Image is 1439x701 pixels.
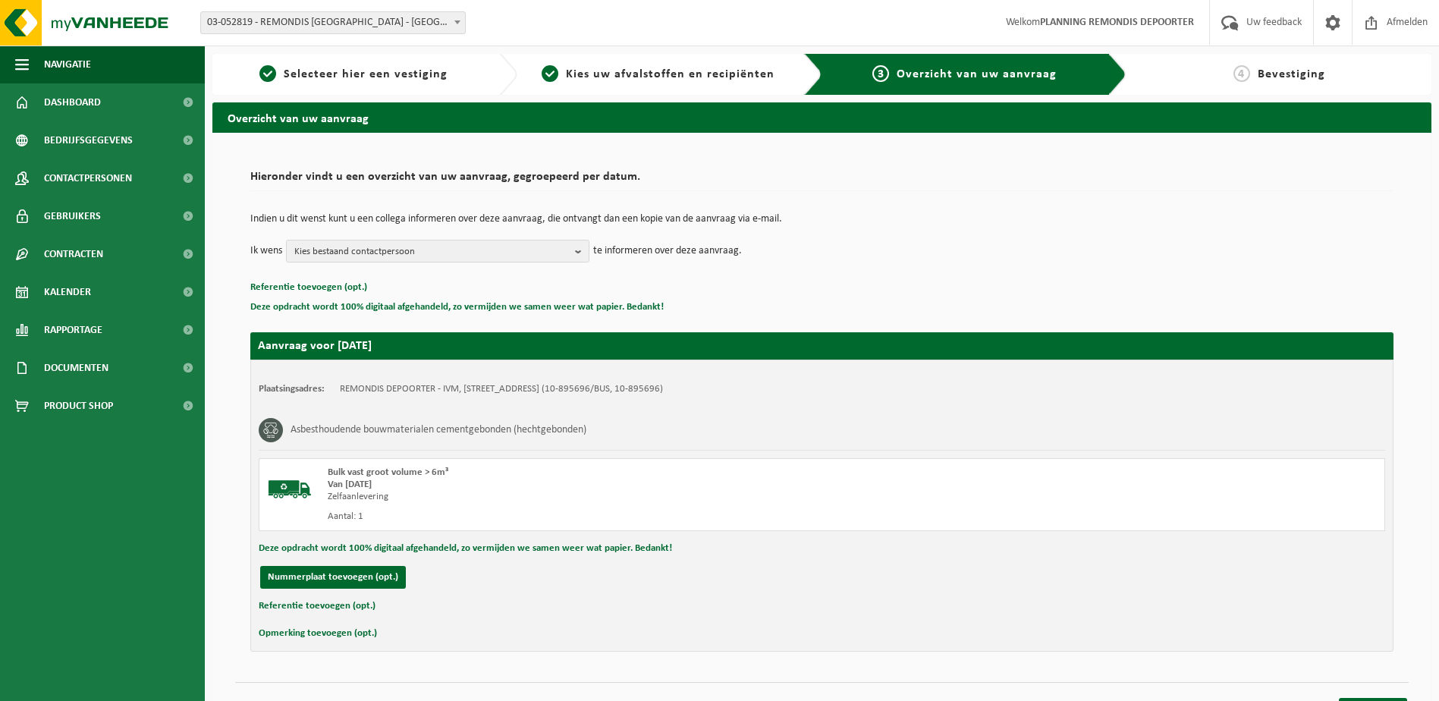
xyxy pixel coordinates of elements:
[291,418,586,442] h3: Asbesthoudende bouwmaterialen cementgebonden (hechtgebonden)
[286,240,589,262] button: Kies bestaand contactpersoon
[44,235,103,273] span: Contracten
[872,65,889,82] span: 3
[212,102,1431,132] h2: Overzicht van uw aanvraag
[250,171,1393,191] h2: Hieronder vindt u een overzicht van uw aanvraag, gegroepeerd per datum.
[593,240,742,262] p: te informeren over deze aanvraag.
[566,68,774,80] span: Kies uw afvalstoffen en recipiënten
[259,65,276,82] span: 1
[340,383,663,395] td: REMONDIS DEPOORTER - IVM, [STREET_ADDRESS] (10-895696/BUS, 10-895696)
[44,349,108,387] span: Documenten
[250,297,664,317] button: Deze opdracht wordt 100% digitaal afgehandeld, zo vermijden we samen weer wat papier. Bedankt!
[1040,17,1194,28] strong: PLANNING REMONDIS DEPOORTER
[200,11,466,34] span: 03-052819 - REMONDIS WEST-VLAANDEREN - OOSTENDE
[201,12,465,33] span: 03-052819 - REMONDIS WEST-VLAANDEREN - OOSTENDE
[897,68,1057,80] span: Overzicht van uw aanvraag
[267,467,313,512] img: BL-SO-LV.png
[250,278,367,297] button: Referentie toevoegen (opt.)
[250,214,1393,225] p: Indien u dit wenst kunt u een collega informeren over deze aanvraag, die ontvangt dan een kopie v...
[44,159,132,197] span: Contactpersonen
[258,340,372,352] strong: Aanvraag voor [DATE]
[259,624,377,643] button: Opmerking toevoegen (opt.)
[260,566,406,589] button: Nummerplaat toevoegen (opt.)
[284,68,448,80] span: Selecteer hier een vestiging
[525,65,792,83] a: 2Kies uw afvalstoffen en recipiënten
[44,83,101,121] span: Dashboard
[328,491,883,503] div: Zelfaanlevering
[259,539,672,558] button: Deze opdracht wordt 100% digitaal afgehandeld, zo vermijden we samen weer wat papier. Bedankt!
[44,197,101,235] span: Gebruikers
[44,121,133,159] span: Bedrijfsgegevens
[44,387,113,425] span: Product Shop
[1233,65,1250,82] span: 4
[328,467,448,477] span: Bulk vast groot volume > 6m³
[44,273,91,311] span: Kalender
[259,596,375,616] button: Referentie toevoegen (opt.)
[542,65,558,82] span: 2
[250,240,282,262] p: Ik wens
[220,65,487,83] a: 1Selecteer hier een vestiging
[259,384,325,394] strong: Plaatsingsadres:
[328,479,372,489] strong: Van [DATE]
[328,511,883,523] div: Aantal: 1
[44,311,102,349] span: Rapportage
[294,240,569,263] span: Kies bestaand contactpersoon
[1258,68,1325,80] span: Bevestiging
[44,46,91,83] span: Navigatie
